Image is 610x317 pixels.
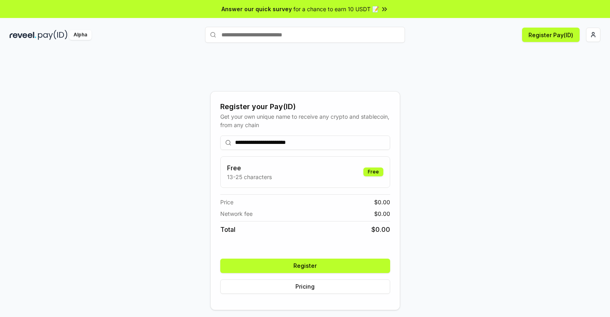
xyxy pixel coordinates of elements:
[227,173,272,181] p: 13-25 characters
[522,28,580,42] button: Register Pay(ID)
[371,225,390,234] span: $ 0.00
[363,167,383,176] div: Free
[220,198,233,206] span: Price
[374,198,390,206] span: $ 0.00
[220,209,253,218] span: Network fee
[220,259,390,273] button: Register
[69,30,92,40] div: Alpha
[10,30,36,40] img: reveel_dark
[220,112,390,129] div: Get your own unique name to receive any crypto and stablecoin, from any chain
[374,209,390,218] span: $ 0.00
[221,5,292,13] span: Answer our quick survey
[220,101,390,112] div: Register your Pay(ID)
[227,163,272,173] h3: Free
[220,225,235,234] span: Total
[293,5,379,13] span: for a chance to earn 10 USDT 📝
[38,30,68,40] img: pay_id
[220,279,390,294] button: Pricing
